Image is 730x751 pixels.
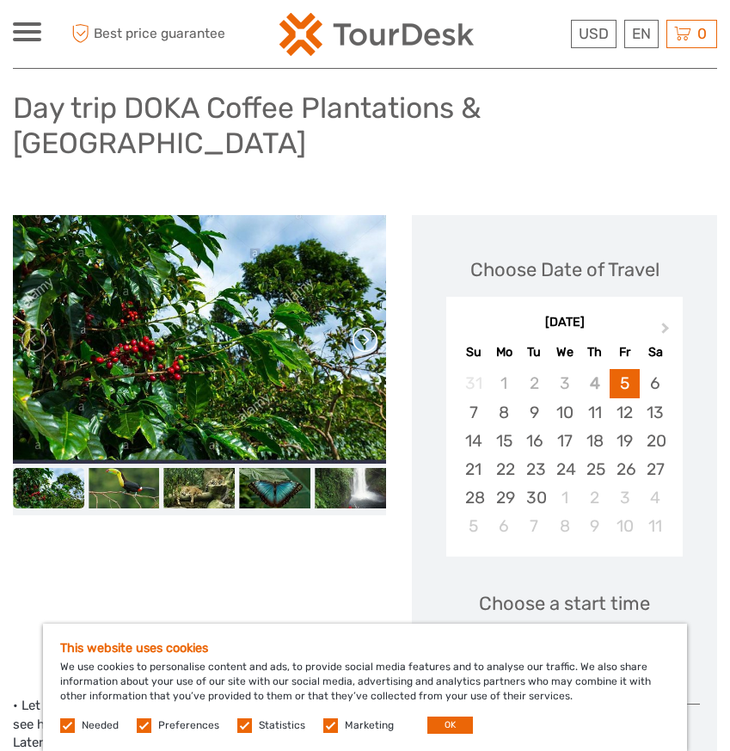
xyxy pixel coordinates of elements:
[519,398,549,427] div: Choose Tuesday, September 9th, 2025
[279,13,474,56] img: 2254-3441b4b5-4e5f-4d00-b396-31f1d84a6ebf_logo_small.png
[653,318,681,346] button: Next Month
[458,512,488,540] div: Choose Sunday, October 5th, 2025
[259,718,305,733] label: Statistics
[24,30,194,44] p: We're away right now. Please check back later!
[580,512,610,540] div: Choose Thursday, October 9th, 2025
[549,455,580,483] div: Choose Wednesday, September 24th, 2025
[446,314,683,332] div: [DATE]
[479,590,650,617] span: Choose a start time
[458,341,488,364] div: Su
[519,369,549,397] div: Not available Tuesday, September 2nd, 2025
[580,369,610,397] div: Not available Thursday, September 4th, 2025
[13,90,717,160] h1: Day trip DOKA Coffee Plantations & [GEOGRAPHIC_DATA]
[610,369,640,397] div: Choose Friday, September 5th, 2025
[489,427,519,455] div: Choose Monday, September 15th, 2025
[640,427,670,455] div: Choose Saturday, September 20th, 2025
[640,369,670,397] div: Choose Saturday, September 6th, 2025
[89,468,160,508] img: 94e1e41f09d64ef994643afd01d1c554_slider_thumbnail.jpg
[640,455,670,483] div: Choose Saturday, September 27th, 2025
[458,369,488,397] div: Not available Sunday, August 31st, 2025
[549,369,580,397] div: Not available Wednesday, September 3rd, 2025
[519,512,549,540] div: Choose Tuesday, October 7th, 2025
[239,468,310,508] img: 468ccf4e3bbc48f7ad7f139020e73454_slider_thumbnail.jpg
[580,483,610,512] div: Choose Thursday, October 2nd, 2025
[610,341,640,364] div: Fr
[549,427,580,455] div: Choose Wednesday, September 17th, 2025
[451,369,677,540] div: month 2025-09
[458,427,488,455] div: Choose Sunday, September 14th, 2025
[13,215,386,464] img: 0505fe89346f46eb96f7f057237d776c_main_slider.jpg
[610,512,640,540] div: Choose Friday, October 10th, 2025
[695,25,709,42] span: 0
[640,512,670,540] div: Choose Saturday, October 11th, 2025
[580,455,610,483] div: Choose Thursday, September 25th, 2025
[458,455,488,483] div: Choose Sunday, September 21st, 2025
[519,455,549,483] div: Choose Tuesday, September 23rd, 2025
[640,341,670,364] div: Sa
[489,455,519,483] div: Choose Monday, September 22nd, 2025
[43,624,687,751] div: We use cookies to personalise content and ads, to provide social media features and to analyse ou...
[610,483,640,512] div: Choose Friday, October 3rd, 2025
[198,27,218,47] button: Open LiveChat chat widget
[610,427,640,455] div: Choose Friday, September 19th, 2025
[610,455,640,483] div: Choose Friday, September 26th, 2025
[624,20,659,48] div: EN
[489,369,519,397] div: Not available Monday, September 1st, 2025
[427,717,473,734] button: OK
[580,427,610,455] div: Choose Thursday, September 18th, 2025
[158,718,219,733] label: Preferences
[470,256,659,283] div: Choose Date of Travel
[579,25,609,42] span: USD
[60,641,670,656] h5: This website uses cookies
[489,512,519,540] div: Choose Monday, October 6th, 2025
[489,483,519,512] div: Choose Monday, September 29th, 2025
[549,512,580,540] div: Choose Wednesday, October 8th, 2025
[489,341,519,364] div: Mo
[519,483,549,512] div: Choose Tuesday, September 30th, 2025
[580,398,610,427] div: Choose Thursday, September 11th, 2025
[67,20,225,48] span: Best price guarantee
[82,718,119,733] label: Needed
[458,483,488,512] div: Choose Sunday, September 28th, 2025
[458,398,488,427] div: Choose Sunday, September 7th, 2025
[610,398,640,427] div: Choose Friday, September 12th, 2025
[489,398,519,427] div: Choose Monday, September 8th, 2025
[315,468,386,508] img: a88a8f0957bf449fad6a29b5140437b9_slider_thumbnail.jpg
[549,398,580,427] div: Choose Wednesday, September 10th, 2025
[519,427,549,455] div: Choose Tuesday, September 16th, 2025
[519,341,549,364] div: Tu
[640,483,670,512] div: Choose Saturday, October 4th, 2025
[13,468,84,508] img: 0505fe89346f46eb96f7f057237d776c_slider_thumbnail.jpg
[549,483,580,512] div: Choose Wednesday, October 1st, 2025
[164,468,236,508] img: 4bc4eb532ee64dd59647fbcc692c9bde_slider_thumbnail.jpg
[580,341,610,364] div: Th
[640,398,670,427] div: Choose Saturday, September 13th, 2025
[549,341,580,364] div: We
[345,718,394,733] label: Marketing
